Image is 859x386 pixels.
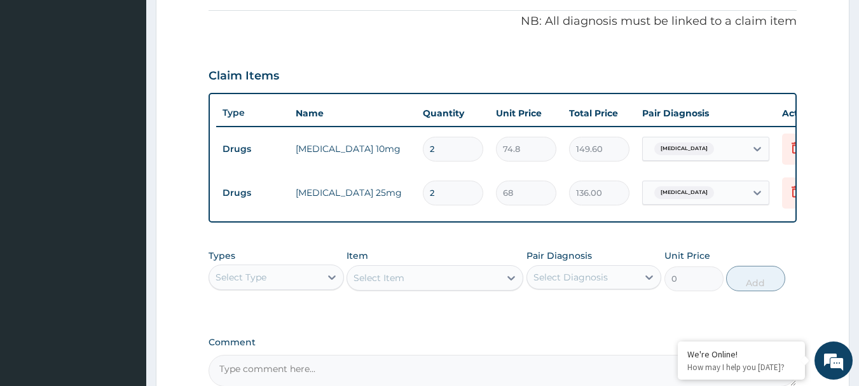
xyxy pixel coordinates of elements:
img: d_794563401_company_1708531726252_794563401 [24,64,52,95]
p: How may I help you today? [687,362,795,373]
label: Types [209,251,235,261]
span: [MEDICAL_DATA] [654,142,714,155]
div: We're Online! [687,348,795,360]
label: Comment [209,337,797,348]
th: Unit Price [490,100,563,126]
p: NB: All diagnosis must be linked to a claim item [209,13,797,30]
th: Pair Diagnosis [636,100,776,126]
h3: Claim Items [209,69,279,83]
th: Actions [776,100,839,126]
textarea: Type your message and hit 'Enter' [6,254,242,298]
label: Item [347,249,368,262]
td: Drugs [216,181,289,205]
th: Quantity [416,100,490,126]
th: Name [289,100,416,126]
span: We're online! [74,113,175,242]
td: [MEDICAL_DATA] 10mg [289,136,416,162]
div: Chat with us now [66,71,214,88]
div: Select Type [216,271,266,284]
div: Select Diagnosis [533,271,608,284]
th: Total Price [563,100,636,126]
button: Add [726,266,785,291]
td: Drugs [216,137,289,161]
label: Pair Diagnosis [526,249,592,262]
th: Type [216,101,289,125]
span: [MEDICAL_DATA] [654,186,714,199]
label: Unit Price [664,249,710,262]
td: [MEDICAL_DATA] 25mg [289,180,416,205]
div: Minimize live chat window [209,6,239,37]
